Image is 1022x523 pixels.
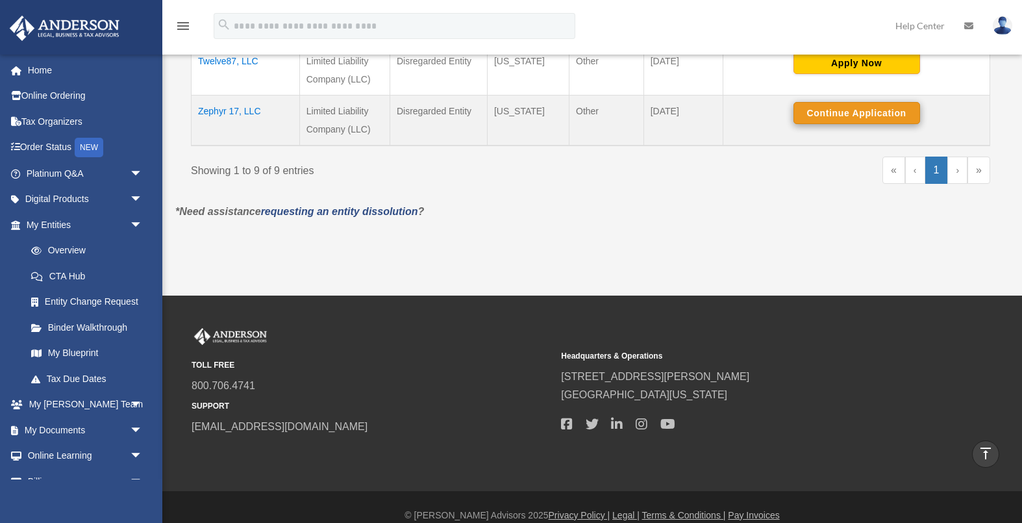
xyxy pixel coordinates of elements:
[9,443,162,469] a: Online Learningarrow_drop_down
[261,206,418,217] a: requesting an entity dissolution
[643,95,723,146] td: [DATE]
[18,340,156,366] a: My Blueprint
[549,510,610,520] a: Privacy Policy |
[18,289,156,315] a: Entity Change Request
[175,18,191,34] i: menu
[75,138,103,157] div: NEW
[728,510,779,520] a: Pay Invoices
[18,238,149,264] a: Overview
[487,45,569,95] td: [US_STATE]
[192,95,300,146] td: Zephyr 17, LLC
[9,186,162,212] a: Digital Productsarrow_drop_down
[130,417,156,444] span: arrow_drop_down
[993,16,1012,35] img: User Pic
[925,157,948,184] a: 1
[569,45,644,95] td: Other
[9,83,162,109] a: Online Ordering
[130,160,156,187] span: arrow_drop_down
[130,212,156,238] span: arrow_drop_down
[192,400,552,413] small: SUPPORT
[9,134,162,161] a: Order StatusNEW
[972,440,999,468] a: vertical_align_top
[130,468,156,495] span: arrow_drop_down
[978,446,993,461] i: vertical_align_top
[192,45,300,95] td: Twelve87, LLC
[793,52,920,74] button: Apply Now
[9,212,156,238] a: My Entitiesarrow_drop_down
[175,23,191,34] a: menu
[561,389,727,400] a: [GEOGRAPHIC_DATA][US_STATE]
[947,157,967,184] a: Next
[793,102,920,124] button: Continue Application
[217,18,231,32] i: search
[191,157,581,180] div: Showing 1 to 9 of 9 entries
[130,186,156,213] span: arrow_drop_down
[18,314,156,340] a: Binder Walkthrough
[192,359,552,372] small: TOLL FREE
[175,206,424,217] em: *Need assistance ?
[882,157,905,184] a: First
[299,95,390,146] td: Limited Liability Company (LLC)
[643,45,723,95] td: [DATE]
[487,95,569,146] td: [US_STATE]
[967,157,990,184] a: Last
[561,371,749,382] a: [STREET_ADDRESS][PERSON_NAME]
[642,510,726,520] a: Terms & Conditions |
[6,16,123,41] img: Anderson Advisors Platinum Portal
[18,366,156,392] a: Tax Due Dates
[9,160,162,186] a: Platinum Q&Aarrow_drop_down
[905,157,925,184] a: Previous
[9,108,162,134] a: Tax Organizers
[9,417,162,443] a: My Documentsarrow_drop_down
[390,45,487,95] td: Disregarded Entity
[561,350,921,363] small: Headquarters & Operations
[9,57,162,83] a: Home
[299,45,390,95] td: Limited Liability Company (LLC)
[612,510,640,520] a: Legal |
[130,392,156,418] span: arrow_drop_down
[192,421,368,432] a: [EMAIL_ADDRESS][DOMAIN_NAME]
[192,380,255,391] a: 800.706.4741
[9,468,162,494] a: Billingarrow_drop_down
[130,443,156,470] span: arrow_drop_down
[9,392,162,418] a: My [PERSON_NAME] Teamarrow_drop_down
[569,95,644,146] td: Other
[192,328,269,345] img: Anderson Advisors Platinum Portal
[18,263,156,289] a: CTA Hub
[390,95,487,146] td: Disregarded Entity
